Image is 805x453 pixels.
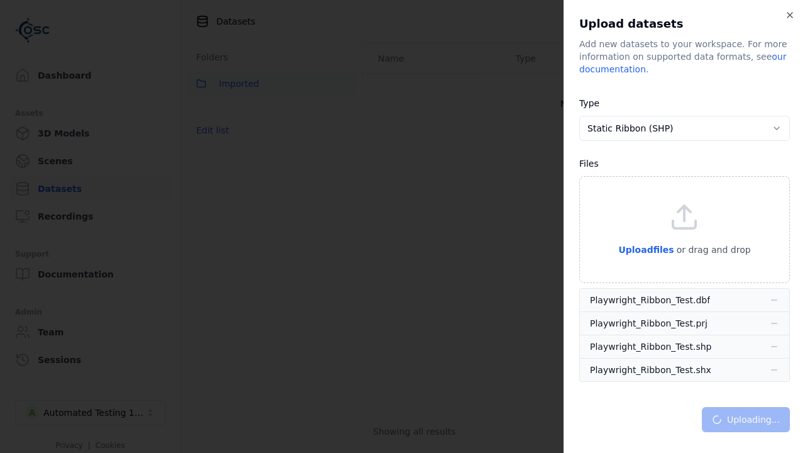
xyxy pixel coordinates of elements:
[579,15,790,33] h2: Upload datasets
[618,245,674,255] span: Upload files
[590,294,710,306] div: Playwright_Ribbon_Test.dbf
[590,340,711,353] div: Playwright_Ribbon_Test.shp
[579,159,599,169] label: Files
[579,98,599,108] label: Type
[674,242,751,257] p: or drag and drop
[590,364,711,376] div: Playwright_Ribbon_Test.shx
[579,38,790,75] div: Add new datasets to your workspace. For more information on supported data formats, see .
[590,317,708,330] div: Playwright_Ribbon_Test.prj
